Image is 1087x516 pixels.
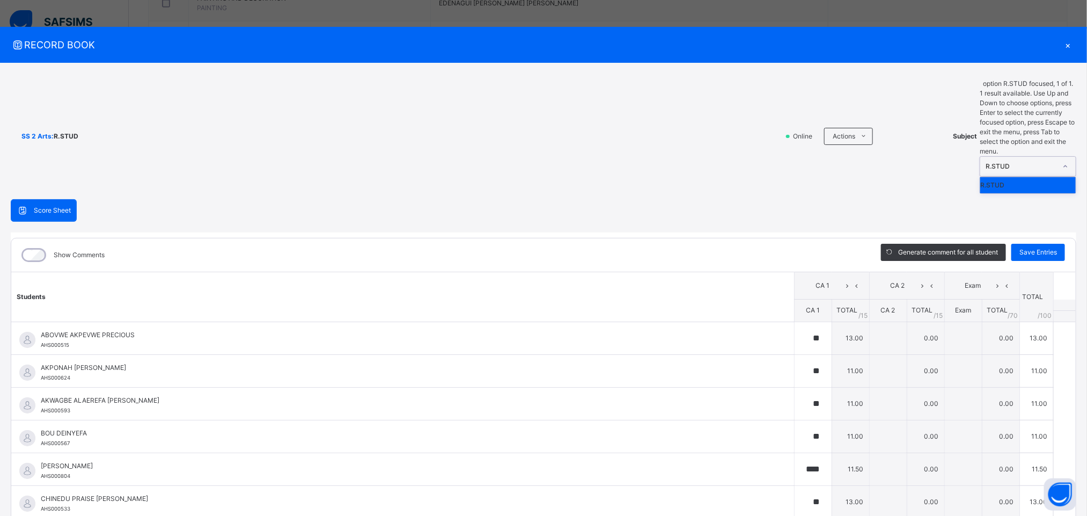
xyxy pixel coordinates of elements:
span: AKWAGBE ALAEREFA [PERSON_NAME] [41,396,770,405]
button: Open asap [1044,478,1076,511]
span: AHS000515 [41,342,69,348]
td: 0.00 [907,354,944,387]
span: AKPONAH [PERSON_NAME] [41,363,770,373]
td: 13.00 [832,322,869,354]
img: default.svg [19,332,35,348]
th: TOTAL [1019,272,1053,322]
td: 0.00 [907,387,944,420]
div: R.STUD [986,162,1056,171]
span: TOTAL [987,306,1008,314]
span: option R.STUD focused, 1 of 1. 1 result available. Use Up and Down to choose options, press Enter... [980,79,1075,155]
span: Generate comment for all student [898,248,998,257]
td: 11.00 [1019,387,1053,420]
span: AHS000804 [41,473,70,479]
td: 0.00 [982,453,1019,485]
span: BOU DEINYEFA [41,428,770,438]
img: default.svg [19,496,35,512]
span: Subject [953,132,977,141]
span: / 70 [1008,311,1018,321]
span: CA 2 [878,281,918,290]
span: TOTAL [836,306,857,314]
span: CA 1 [803,281,843,290]
span: / 15 [859,311,868,321]
td: 0.00 [982,354,1019,387]
td: 11.50 [832,453,869,485]
span: Save Entries [1019,248,1057,257]
div: R.STUD [980,177,1076,193]
td: 13.00 [1019,322,1053,354]
span: AHS000567 [41,440,70,446]
span: [PERSON_NAME] [41,461,770,471]
span: TOTAL [912,306,932,314]
img: default.svg [19,430,35,446]
td: 0.00 [907,322,944,354]
span: CA 1 [806,306,820,314]
td: 11.00 [832,387,869,420]
img: default.svg [19,397,35,413]
span: AHS000533 [41,506,70,512]
span: AHS000593 [41,408,70,413]
span: /100 [1038,311,1052,321]
div: × [1060,38,1076,52]
img: default.svg [19,365,35,381]
td: 0.00 [982,387,1019,420]
td: 0.00 [907,420,944,453]
img: default.svg [19,463,35,479]
span: ABOVWE AKPEVWE PRECIOUS [41,330,770,340]
td: 0.00 [907,453,944,485]
span: / 15 [934,311,943,321]
span: R.STUD [54,132,78,141]
td: 11.00 [1019,420,1053,453]
td: 0.00 [982,322,1019,354]
span: RECORD BOOK [11,38,1060,52]
td: 0.00 [982,420,1019,453]
span: Exam [955,306,971,314]
span: CA 2 [881,306,895,314]
label: Show Comments [54,250,105,260]
td: 11.00 [832,354,869,387]
span: Score Sheet [34,206,71,215]
span: Exam [953,281,993,290]
td: 11.00 [1019,354,1053,387]
span: Students [17,293,46,301]
span: SS 2 Arts : [21,132,54,141]
td: 11.50 [1019,453,1053,485]
span: AHS000624 [41,375,70,381]
span: Actions [833,132,855,141]
td: 11.00 [832,420,869,453]
span: CHINEDU PRAISE [PERSON_NAME] [41,494,770,504]
span: Online [792,132,819,141]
